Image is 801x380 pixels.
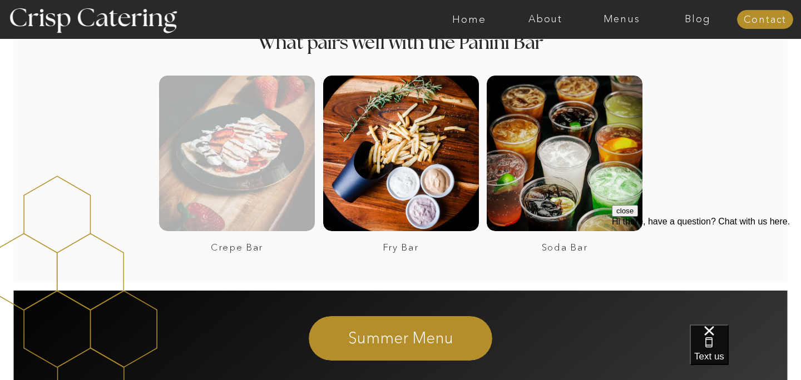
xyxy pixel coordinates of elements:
a: Soda Bar [489,242,640,253]
a: Summer Menu [250,327,552,347]
a: Fry Bar [325,242,476,253]
a: Blog [660,14,736,25]
a: Menus [584,14,660,25]
h2: What pairs well with the Panini Bar [194,34,607,56]
a: Contact [737,14,793,26]
a: Crepe Bar [161,242,313,253]
a: Home [431,14,507,25]
a: About [507,14,584,25]
iframe: podium webchat widget bubble [690,324,801,380]
iframe: podium webchat widget prompt [612,205,801,338]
